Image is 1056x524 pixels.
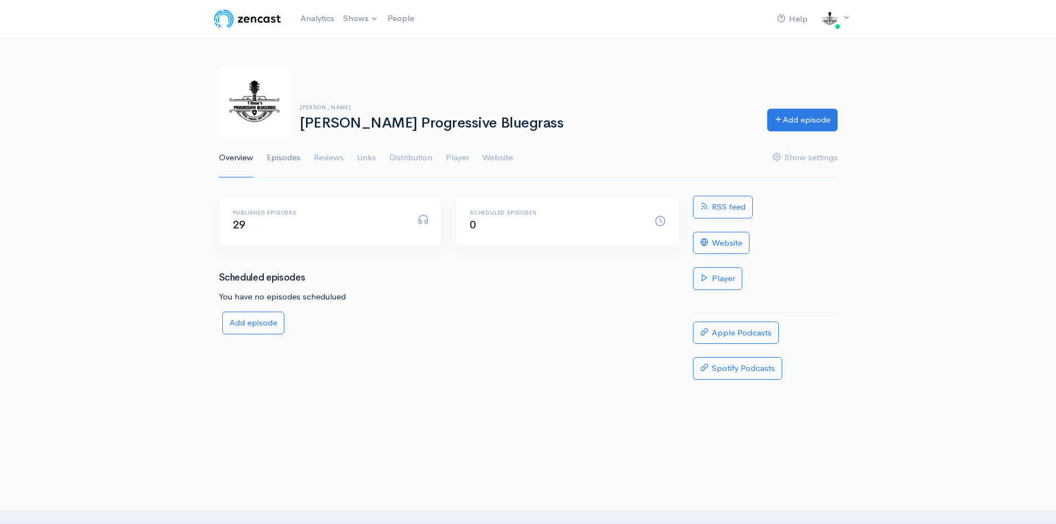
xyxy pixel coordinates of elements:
[222,312,284,334] a: Add episode
[482,138,513,178] a: Website
[219,291,680,303] p: You have no episodes schedulued
[470,210,641,216] h6: Scheduled episodes
[693,322,779,344] a: Apple Podcasts
[470,218,476,232] span: 0
[300,115,754,131] h1: [PERSON_NAME] Progressive Bluegrass
[773,7,812,31] a: Help
[693,357,782,380] a: Spotify Podcasts
[383,7,419,30] a: People
[233,210,405,216] h6: Published episodes
[389,138,432,178] a: Distribution
[219,138,253,178] a: Overview
[339,7,383,31] a: Shows
[693,267,742,290] a: Player
[767,109,838,131] a: Add episode
[446,138,469,178] a: Player
[693,196,753,218] a: RSS feed
[212,8,283,30] img: ZenCast Logo
[219,273,680,283] h3: Scheduled episodes
[296,7,339,30] a: Analytics
[267,138,300,178] a: Episodes
[773,138,838,178] a: Show settings
[233,218,246,232] span: 29
[819,8,841,30] img: ...
[693,232,749,255] a: Website
[314,138,344,178] a: Reviews
[357,138,376,178] a: Links
[300,104,754,110] h6: [PERSON_NAME]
